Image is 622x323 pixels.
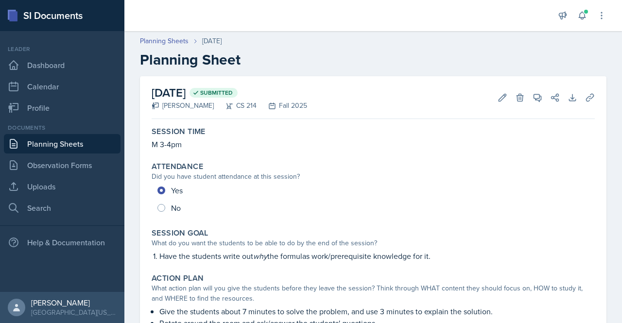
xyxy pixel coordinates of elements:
[140,51,606,68] h2: Planning Sheet
[4,155,121,175] a: Observation Forms
[152,162,203,171] label: Attendance
[4,45,121,53] div: Leader
[152,228,208,238] label: Session Goal
[214,101,257,111] div: CS 214
[31,307,117,317] div: [GEOGRAPHIC_DATA][US_STATE] in [GEOGRAPHIC_DATA]
[4,198,121,218] a: Search
[4,233,121,252] div: Help & Documentation
[4,123,121,132] div: Documents
[152,283,595,304] div: What action plan will you give the students before they leave the session? Think through WHAT con...
[4,177,121,196] a: Uploads
[4,55,121,75] a: Dashboard
[152,171,595,182] div: Did you have student attendance at this session?
[200,89,233,97] span: Submitted
[4,77,121,96] a: Calendar
[159,250,595,262] p: Have the students write out the formulas work/prerequisite knowledge for it.
[159,306,595,317] p: Give the students about 7 minutes to solve the problem, and use 3 minutes to explain the solution.
[152,101,214,111] div: [PERSON_NAME]
[152,273,204,283] label: Action Plan
[202,36,222,46] div: [DATE]
[31,298,117,307] div: [PERSON_NAME]
[257,101,307,111] div: Fall 2025
[152,138,595,150] p: M 3-4pm
[152,84,307,102] h2: [DATE]
[4,134,121,153] a: Planning Sheets
[152,127,206,136] label: Session Time
[4,98,121,118] a: Profile
[152,238,595,248] div: What do you want the students to be able to do by the end of the session?
[140,36,189,46] a: Planning Sheets
[253,251,267,261] em: why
